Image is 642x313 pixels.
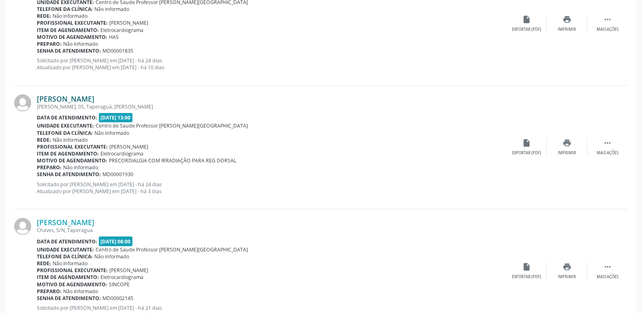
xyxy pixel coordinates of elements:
[63,40,98,47] span: Não informado
[109,143,148,150] span: [PERSON_NAME]
[37,281,107,288] b: Motivo de agendamento:
[37,47,101,54] b: Senha de atendimento:
[37,6,93,13] b: Telefone da clínica:
[37,19,108,26] b: Profissional executante:
[53,136,87,143] span: Não informado
[37,40,62,47] b: Preparo:
[53,13,87,19] span: Não informado
[63,288,98,295] span: Não informado
[512,274,541,280] div: Exportar (PDF)
[102,47,133,54] span: MD00001835
[37,122,94,129] b: Unidade executante:
[94,253,129,260] span: Não informado
[102,295,133,302] span: MD00002145
[563,262,572,271] i: print
[102,171,133,178] span: MD00001930
[558,150,576,156] div: Imprimir
[37,136,51,143] b: Rede:
[558,274,576,280] div: Imprimir
[100,27,143,34] span: Eletrocardiograma
[109,34,119,40] span: HAS
[37,143,108,150] b: Profissional executante:
[37,27,99,34] b: Item de agendamento:
[109,281,130,288] span: SINCOPE
[512,150,541,156] div: Exportar (PDF)
[100,274,143,281] span: Eletrocardiograma
[14,218,31,235] img: img
[603,15,612,24] i: 
[109,267,148,274] span: [PERSON_NAME]
[37,274,99,281] b: Item de agendamento:
[37,164,62,171] b: Preparo:
[37,34,107,40] b: Motivo de agendamento:
[558,27,576,32] div: Imprimir
[37,13,51,19] b: Rede:
[37,103,506,110] div: [PERSON_NAME], 05, Taperaguá, [PERSON_NAME]
[37,130,93,136] b: Telefone da clínica:
[37,114,97,121] b: Data de atendimento:
[37,94,94,103] a: [PERSON_NAME]
[37,57,506,71] p: Solicitado por [PERSON_NAME] em [DATE] - há 24 dias Atualizado por [PERSON_NAME] em [DATE] - há 1...
[96,246,248,253] span: Centro de Saude Professor [PERSON_NAME][GEOGRAPHIC_DATA]
[37,227,506,234] div: Chaves, S/N, Taperagua
[14,94,31,111] img: img
[94,130,129,136] span: Não informado
[94,6,129,13] span: Não informado
[37,171,101,178] b: Senha de atendimento:
[109,19,148,26] span: [PERSON_NAME]
[37,181,506,195] p: Solicitado por [PERSON_NAME] em [DATE] - há 24 dias Atualizado por [PERSON_NAME] em [DATE] - há 3...
[603,138,612,147] i: 
[37,238,97,245] b: Data de atendimento:
[522,262,531,271] i: insert_drive_file
[597,150,619,156] div: Mais ações
[37,260,51,267] b: Rede:
[37,288,62,295] b: Preparo:
[37,267,108,274] b: Profissional executante:
[563,138,572,147] i: print
[563,15,572,24] i: print
[99,113,133,122] span: [DATE] 13:00
[37,253,93,260] b: Telefone da clínica:
[37,157,107,164] b: Motivo de agendamento:
[96,122,248,129] span: Centro de Saude Professor [PERSON_NAME][GEOGRAPHIC_DATA]
[37,295,101,302] b: Senha de atendimento:
[99,236,133,246] span: [DATE] 08:00
[522,15,531,24] i: insert_drive_file
[53,260,87,267] span: Não informado
[597,27,619,32] div: Mais ações
[109,157,236,164] span: PRECORDIALGIA COM IRRADIAÇÃO PARA REG DORSAL
[597,274,619,280] div: Mais ações
[63,164,98,171] span: Não informado
[512,27,541,32] div: Exportar (PDF)
[37,246,94,253] b: Unidade executante:
[37,150,99,157] b: Item de agendamento:
[100,150,143,157] span: Eletrocardiograma
[522,138,531,147] i: insert_drive_file
[37,218,94,227] a: [PERSON_NAME]
[603,262,612,271] i: 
